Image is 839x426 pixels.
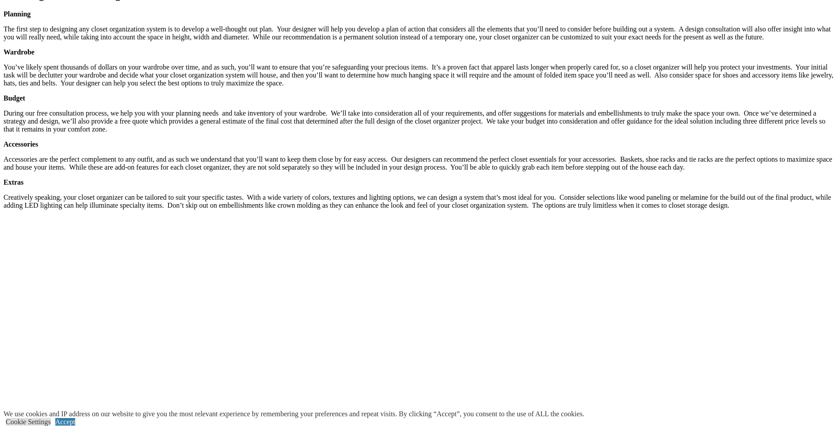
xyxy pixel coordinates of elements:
strong: Extras [4,178,23,186]
strong: Accessories [4,140,38,148]
p: Accessories are the perfect complement to any outfit, and as such we understand that you’ll want ... [4,155,835,171]
div: We use cookies and IP address on our website to give you the most relevant experience by remember... [4,410,584,418]
strong: Wardrobe [4,48,34,56]
strong: Budget [4,94,25,102]
p: The first step to designing any closet organization system is to develop a well-thought out plan.... [4,25,835,41]
p: During our free consultation process, we help you with your planning needs and take inventory of ... [4,109,835,133]
p: You’ve likely spent thousands of dollars on your wardrobe over time, and as such, you’ll want to ... [4,63,835,87]
p: Creatively speaking, your closet organizer can be tailored to suit your specific tastes. With a w... [4,194,835,209]
a: Cookie Settings [6,418,51,426]
strong: Planning [4,10,31,18]
a: Accept [55,418,75,426]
